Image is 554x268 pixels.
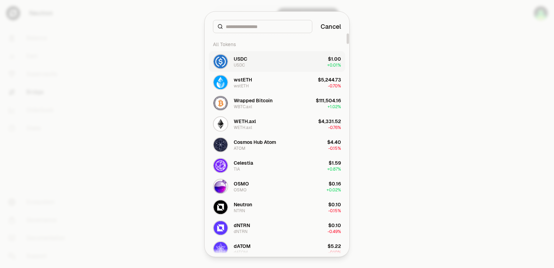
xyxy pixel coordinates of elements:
div: $5,244.73 [318,76,341,83]
div: dATOM [234,242,251,249]
span: -0.15% [328,145,341,151]
div: TIA [234,166,240,172]
button: NTRN LogoNeutronNTRN$0.10-0.15% [209,197,345,217]
img: ATOM Logo [214,138,227,152]
div: USDC [234,55,247,62]
div: OSMO [234,180,249,187]
div: Wrapped Bitcoin [234,97,272,104]
button: WBTC.axl LogoWrapped BitcoinWBTC.axl$111,504.16+1.02% [209,93,345,113]
button: TIA LogoCelestiaTIA$1.59+0.87% [209,155,345,176]
span: -0.70% [328,83,341,88]
div: $0.16 [329,180,341,187]
div: $1.59 [329,159,341,166]
img: USDC Logo [214,54,227,68]
div: $4.40 [327,138,341,145]
div: wstETH [234,76,252,83]
div: $4,331.52 [318,118,341,124]
button: dATOM LogodATOMdATOM$5.22-0.10% [209,238,345,259]
button: USDC LogoUSDCUSDC$1.00+0.01% [209,51,345,72]
img: dNTRN Logo [214,221,227,235]
div: ATOM [234,145,245,151]
button: OSMO LogoOSMOOSMO$0.16+0.02% [209,176,345,197]
span: -0.10% [328,249,341,255]
button: WETH.axl LogoWETH.axlWETH.axl$4,331.52-0.76% [209,113,345,134]
span: + 0.01% [327,62,341,68]
img: TIA Logo [214,158,227,172]
div: dNTRN [234,228,248,234]
div: OSMO [234,187,247,192]
div: $0.10 [328,222,341,228]
img: OSMO Logo [214,179,227,193]
button: ATOM LogoCosmos Hub AtomATOM$4.40-0.15% [209,134,345,155]
div: WETH.axl [234,124,252,130]
div: Cosmos Hub Atom [234,138,276,145]
div: wstETH [234,83,249,88]
div: $5.22 [328,242,341,249]
span: -0.76% [328,124,341,130]
button: wstETH LogowstETHwstETH$5,244.73-0.70% [209,72,345,93]
button: dNTRN LogodNTRNdNTRN$0.10-0.49% [209,217,345,238]
div: NTRN [234,208,245,213]
div: $1.00 [328,55,341,62]
button: Cancel [321,21,341,31]
span: + 1.02% [328,104,341,109]
div: Neutron [234,201,252,208]
div: dNTRN [234,222,250,228]
div: $111,504.16 [316,97,341,104]
div: $0.10 [328,201,341,208]
span: -0.49% [328,228,341,234]
img: NTRN Logo [214,200,227,214]
img: WBTC.axl Logo [214,96,227,110]
img: WETH.axl Logo [214,117,227,131]
img: dATOM Logo [214,242,227,256]
img: wstETH Logo [214,75,227,89]
div: dATOM [234,249,248,255]
div: USDC [234,62,245,68]
div: WBTC.axl [234,104,252,109]
div: All Tokens [209,37,345,51]
span: + 0.02% [327,187,341,192]
div: WETH.axl [234,118,256,124]
span: + 0.87% [327,166,341,172]
div: Celestia [234,159,253,166]
span: -0.15% [328,208,341,213]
